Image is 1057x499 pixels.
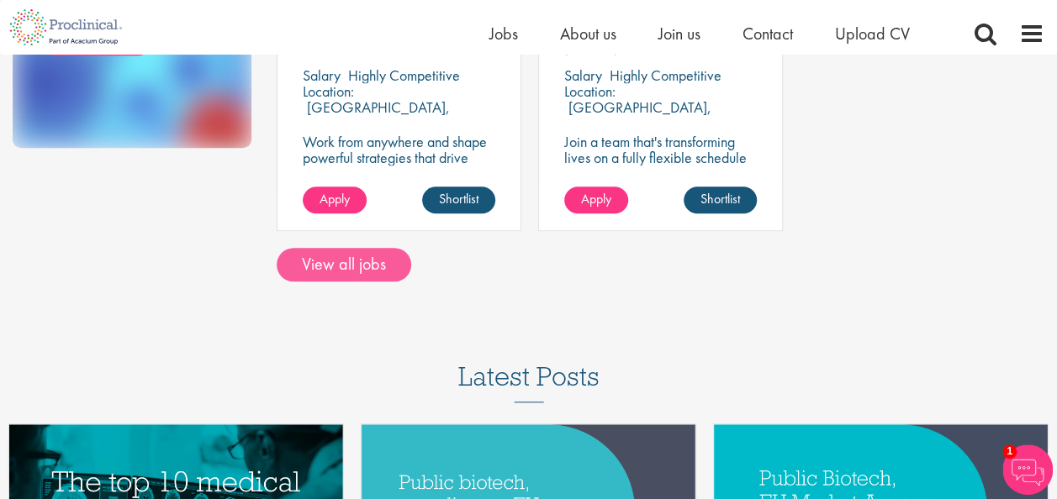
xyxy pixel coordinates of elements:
[303,134,495,213] p: Work from anywhere and shape powerful strategies that drive results! Enjoy the freedom of remote ...
[564,97,711,133] p: [GEOGRAPHIC_DATA], [GEOGRAPHIC_DATA]
[303,81,354,101] span: Location:
[277,248,411,281] a: View all jobs
[458,362,600,402] h3: Latest Posts
[564,66,602,85] span: Salary
[564,134,757,197] p: Join a team that's transforming lives on a fully flexible schedule with this Market Access Manage...
[564,186,628,213] a: Apply
[560,23,616,45] a: About us
[1002,444,1017,459] span: 1
[610,66,721,85] p: Highly Competitive
[743,23,793,45] a: Contact
[320,190,350,207] span: Apply
[658,23,700,45] a: Join us
[303,186,367,213] a: Apply
[489,23,518,45] a: Jobs
[835,23,910,45] a: Upload CV
[422,186,495,213] a: Shortlist
[581,190,611,207] span: Apply
[303,66,341,85] span: Salary
[303,97,450,133] p: [GEOGRAPHIC_DATA], [GEOGRAPHIC_DATA]
[684,186,757,213] a: Shortlist
[348,66,460,85] p: Highly Competitive
[564,81,616,101] span: Location:
[1002,444,1053,495] img: Chatbot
